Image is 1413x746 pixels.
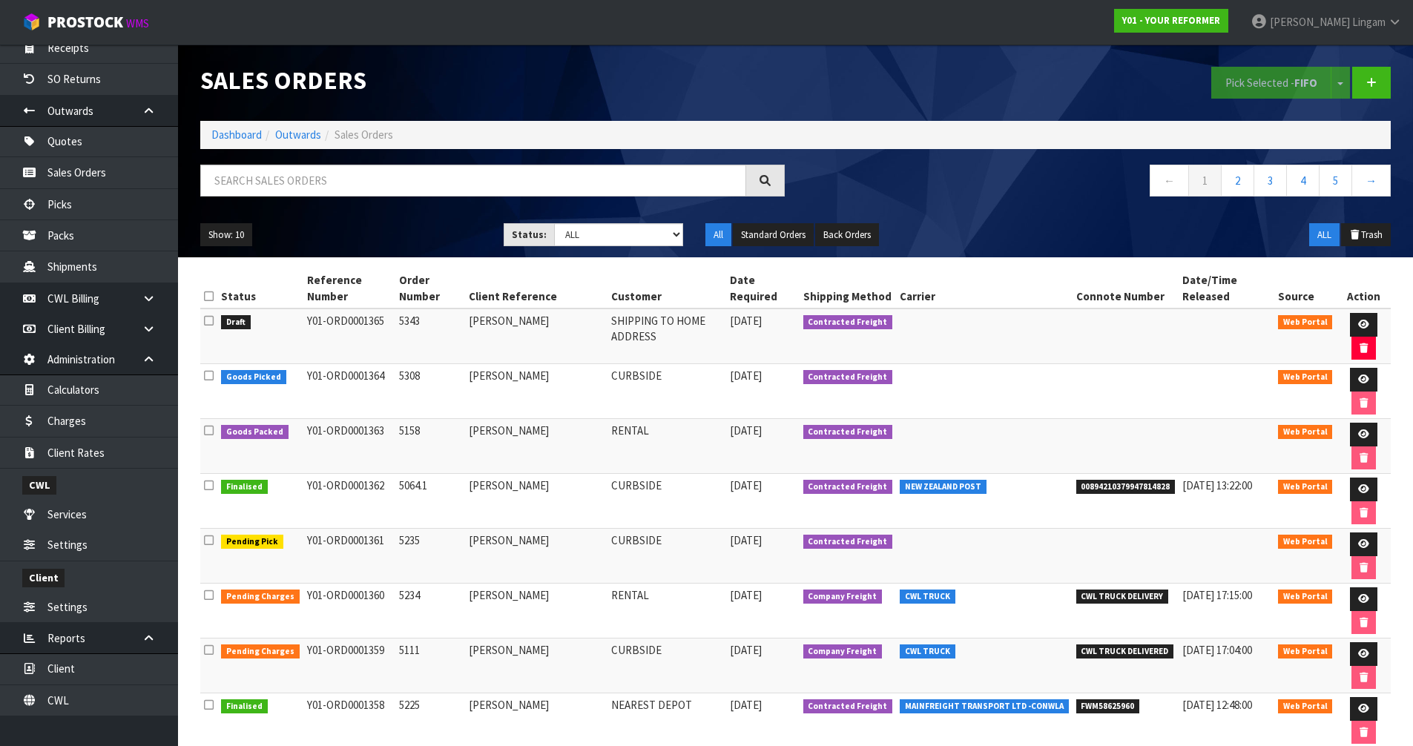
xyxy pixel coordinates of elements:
a: 3 [1254,165,1287,197]
span: Web Portal [1278,644,1333,659]
th: Status [217,268,303,308]
a: 5 [1319,165,1352,197]
td: 5235 [395,529,465,584]
span: NEW ZEALAND POST [900,480,987,495]
th: Customer [607,268,726,308]
th: Date Required [726,268,800,308]
td: 5308 [395,364,465,419]
span: Contracted Freight [803,699,893,714]
span: Contracted Freight [803,315,893,330]
span: Client [22,569,65,587]
td: [PERSON_NAME] [465,474,607,529]
button: Trash [1341,223,1391,247]
span: [DATE] [730,314,762,328]
span: Web Portal [1278,315,1333,330]
span: Web Portal [1278,699,1333,714]
span: Web Portal [1278,370,1333,385]
td: 5234 [395,584,465,638]
span: CWL TRUCK [900,590,955,604]
button: ALL [1309,223,1340,247]
td: CURBSIDE [607,638,726,693]
span: Contracted Freight [803,480,893,495]
span: [DATE] 17:04:00 [1182,643,1252,657]
th: Order Number [395,268,465,308]
span: Finalised [221,480,268,495]
a: 4 [1286,165,1320,197]
th: Reference Number [303,268,395,308]
td: [PERSON_NAME] [465,419,607,474]
button: Pick Selected -FIFO [1211,67,1331,99]
button: All [705,223,731,247]
span: [DATE] [730,698,762,712]
nav: Page navigation [807,165,1391,201]
button: Standard Orders [733,223,814,247]
th: Carrier [896,268,1073,308]
td: Y01-ORD0001364 [303,364,395,419]
a: Y01 - YOUR REFORMER [1114,9,1228,33]
span: [DATE] 13:22:00 [1182,478,1252,492]
span: [DATE] [730,588,762,602]
span: CWL TRUCK DELIVERY [1076,590,1169,604]
th: Source [1274,268,1337,308]
h1: Sales Orders [200,67,785,94]
span: Goods Picked [221,370,286,385]
span: Pending Charges [221,644,300,659]
span: Company Freight [803,590,883,604]
td: SHIPPING TO HOME ADDRESS [607,308,726,364]
td: RENTAL [607,419,726,474]
th: Connote Number [1073,268,1179,308]
td: [PERSON_NAME] [465,638,607,693]
th: Date/Time Released [1179,268,1274,308]
td: CURBSIDE [607,474,726,529]
span: [DATE] [730,478,762,492]
strong: Status: [512,228,547,241]
span: Lingam [1352,15,1386,29]
th: Shipping Method [800,268,897,308]
span: FWM58625960 [1076,699,1140,714]
span: Web Portal [1278,480,1333,495]
td: Y01-ORD0001360 [303,584,395,638]
th: Action [1336,268,1391,308]
td: Y01-ORD0001363 [303,419,395,474]
span: Draft [221,315,251,330]
a: 1 [1188,165,1222,197]
td: 5343 [395,308,465,364]
span: Contracted Freight [803,425,893,440]
a: 2 [1221,165,1254,197]
td: 5064.1 [395,474,465,529]
td: Y01-ORD0001365 [303,308,395,364]
td: [PERSON_NAME] [465,584,607,638]
button: Show: 10 [200,223,252,247]
td: 5158 [395,419,465,474]
span: Web Portal [1278,590,1333,604]
th: Client Reference [465,268,607,308]
td: Y01-ORD0001362 [303,474,395,529]
td: 5111 [395,638,465,693]
span: MAINFREIGHT TRANSPORT LTD -CONWLA [900,699,1069,714]
span: Company Freight [803,644,883,659]
a: ← [1150,165,1189,197]
span: [DATE] [730,643,762,657]
input: Search sales orders [200,165,746,197]
span: ProStock [47,13,123,32]
td: Y01-ORD0001359 [303,638,395,693]
strong: Y01 - YOUR REFORMER [1122,14,1220,27]
span: Finalised [221,699,268,714]
span: [PERSON_NAME] [1270,15,1350,29]
td: CURBSIDE [607,364,726,419]
span: Web Portal [1278,425,1333,440]
span: [DATE] [730,423,762,438]
span: CWL TRUCK DELIVERED [1076,644,1174,659]
strong: FIFO [1294,76,1317,90]
span: 00894210379947814828 [1076,480,1176,495]
span: [DATE] 12:48:00 [1182,698,1252,712]
span: Contracted Freight [803,535,893,549]
small: WMS [126,16,149,30]
button: Back Orders [815,223,879,247]
span: Contracted Freight [803,370,893,385]
span: CWL TRUCK [900,644,955,659]
span: Pending Pick [221,535,283,549]
td: CURBSIDE [607,529,726,584]
span: [DATE] 17:15:00 [1182,588,1252,602]
td: RENTAL [607,584,726,638]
